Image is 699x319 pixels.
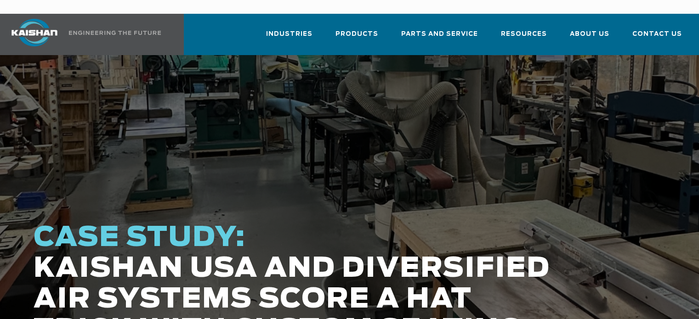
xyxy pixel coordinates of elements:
a: Products [335,22,378,53]
a: Industries [266,22,313,53]
span: Parts and Service [401,29,478,39]
a: About Us [570,22,609,53]
img: Engineering the future [69,31,161,35]
a: Parts and Service [401,22,478,53]
span: Industries [266,29,313,39]
span: Products [335,29,378,39]
span: About Us [570,29,609,39]
a: Contact Us [632,22,682,53]
a: Resources [501,22,547,53]
span: CASE STUDY: [34,224,246,252]
span: Contact Us [632,29,682,39]
span: Resources [501,29,547,39]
